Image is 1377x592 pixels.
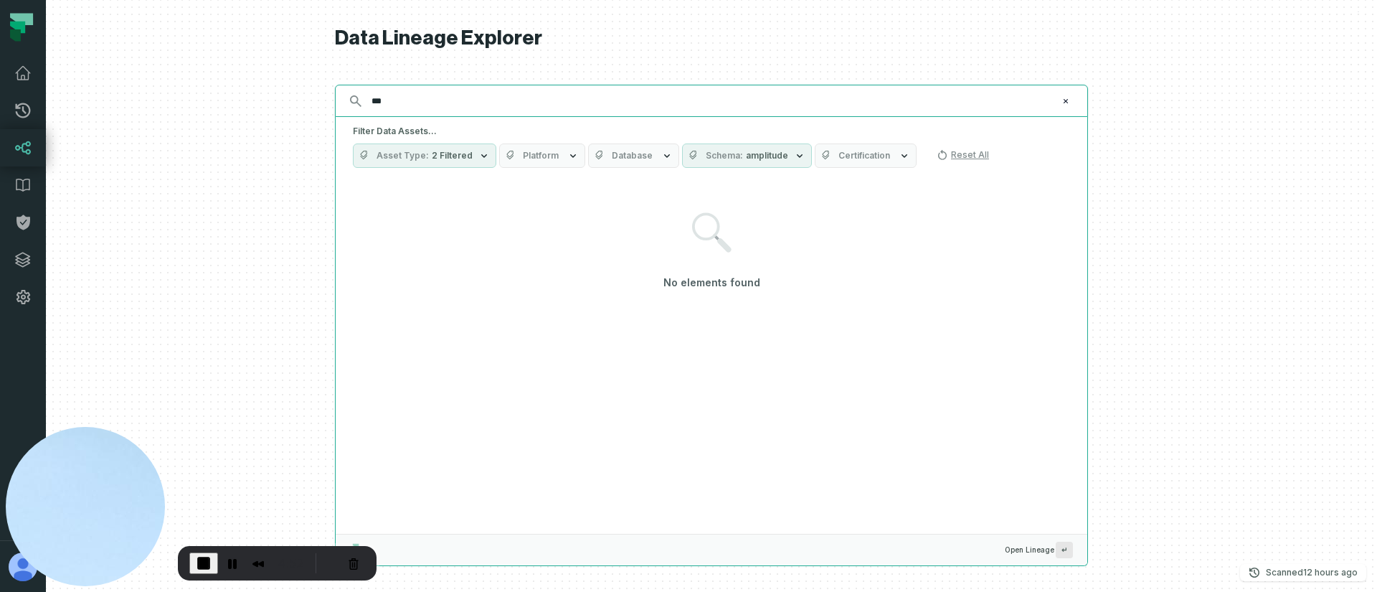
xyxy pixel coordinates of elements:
span: Schema [706,150,743,161]
div: Suggestions [336,177,1087,534]
button: Schemaamplitude [682,144,812,168]
button: Clear search query [1059,94,1073,108]
p: Scanned [1266,565,1358,580]
h4: No elements found [663,276,760,290]
button: Database [588,144,679,168]
span: Certification [838,150,890,161]
relative-time: Aug 17, 2025, 4:10 AM GMT+3 [1303,567,1358,578]
span: amplitude [746,150,788,161]
span: Asset Type [377,150,429,161]
h1: Data Lineage Explorer [335,26,1088,51]
span: Database [612,150,653,161]
button: Scanned[DATE] 4:10:36 AM [1240,564,1366,581]
button: Reset All [931,144,995,166]
button: Platform [499,144,585,168]
span: 2 Filtered [432,150,473,161]
button: Certification [815,144,917,168]
button: Asset Type2 Filtered [353,144,496,168]
span: Open Lineage [1005,542,1073,558]
h5: Filter Data Assets... [353,126,1070,137]
span: Platform [523,150,559,161]
span: Press ↵ to add a new Data Asset to the graph [1056,542,1073,558]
